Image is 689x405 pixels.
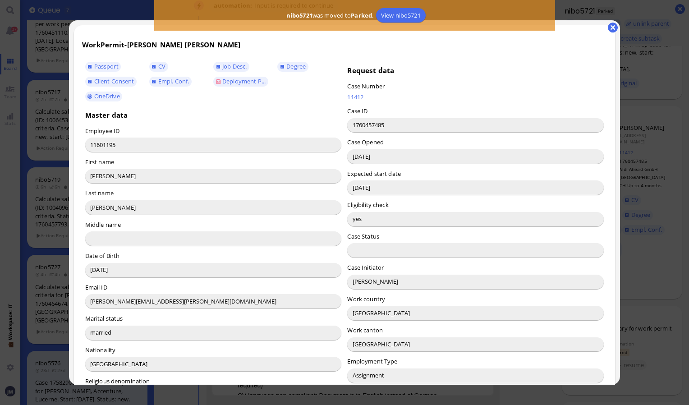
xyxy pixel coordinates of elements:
label: Date of Birth [85,252,120,260]
label: Case ID [347,107,367,115]
li: Name mismatch: Job description uses '[PERSON_NAME]' while passport and application form show '[PE... [25,105,274,125]
b: nibo5721 [286,11,312,19]
span: Degree [286,62,306,70]
label: Last name [85,189,114,197]
h3: Request data [347,66,604,75]
h3: Master data [85,110,342,120]
label: Case Status [347,232,379,240]
span: was moved to . [284,11,376,19]
a: Degree [277,62,308,72]
p: Dear Accenture, [7,9,274,19]
label: Middle name [85,221,121,229]
li: Address discrepancy: [STREET_ADDRESS] vs [STREET_ADDRESS] (job description) [25,125,274,135]
label: First name [85,158,114,166]
label: Case Number [347,82,384,90]
span: Empl. Conf. [158,77,189,85]
label: Email ID [85,283,107,291]
a: 11412 [347,93,505,101]
span: Deployment P... [222,77,266,85]
label: Case Initiator [347,263,384,272]
a: View nibo5721 [376,8,426,23]
b: Parked [351,11,372,19]
a: Deployment P... [213,77,268,87]
span: Client Consent [94,77,134,85]
label: Marital status [85,314,123,322]
span: Job Desc. [222,62,247,70]
a: Job Desc. [213,62,249,72]
h3: - [82,40,607,49]
body: Rich Text Area. Press ALT-0 for help. [7,9,274,280]
p: The p50 monthly salary for 42.0 hours per week in [GEOGRAPHIC_DATA] ([GEOGRAPHIC_DATA]) is (SECO). [7,52,274,72]
label: Work country [347,295,385,303]
label: Employee ID [85,127,119,135]
span: CV [158,62,165,70]
label: Religious denomination [85,377,150,385]
p: I hope this message finds you well. I'm writing to let you know that your requested salary calcul... [7,25,274,46]
li: Missing vacation days information in employment confirmation letter (minimum 20 days required) [25,135,274,156]
label: Case Opened [347,138,383,146]
span: [PERSON_NAME] [184,40,240,49]
label: Work canton [347,326,382,334]
label: Eligibility check [347,201,388,209]
strong: Important warnings [7,90,66,97]
strong: Heads-up: [7,80,38,87]
label: Expected start date [347,170,400,178]
span: WorkPermit [82,40,124,49]
span: Passport [94,62,119,70]
strong: 9900 CHF [83,64,112,71]
a: Empl. Conf. [149,77,192,87]
a: Client Consent [85,77,137,87]
span: [PERSON_NAME] [127,40,183,49]
label: Nationality [85,346,115,354]
li: CV language non-compliant: Document is in English instead of German ([GEOGRAPHIC_DATA] canton req... [25,156,274,176]
a: Passport [85,62,121,72]
a: OneDrive [85,92,123,101]
label: Employment Type [347,357,397,365]
a: CV [149,62,168,72]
